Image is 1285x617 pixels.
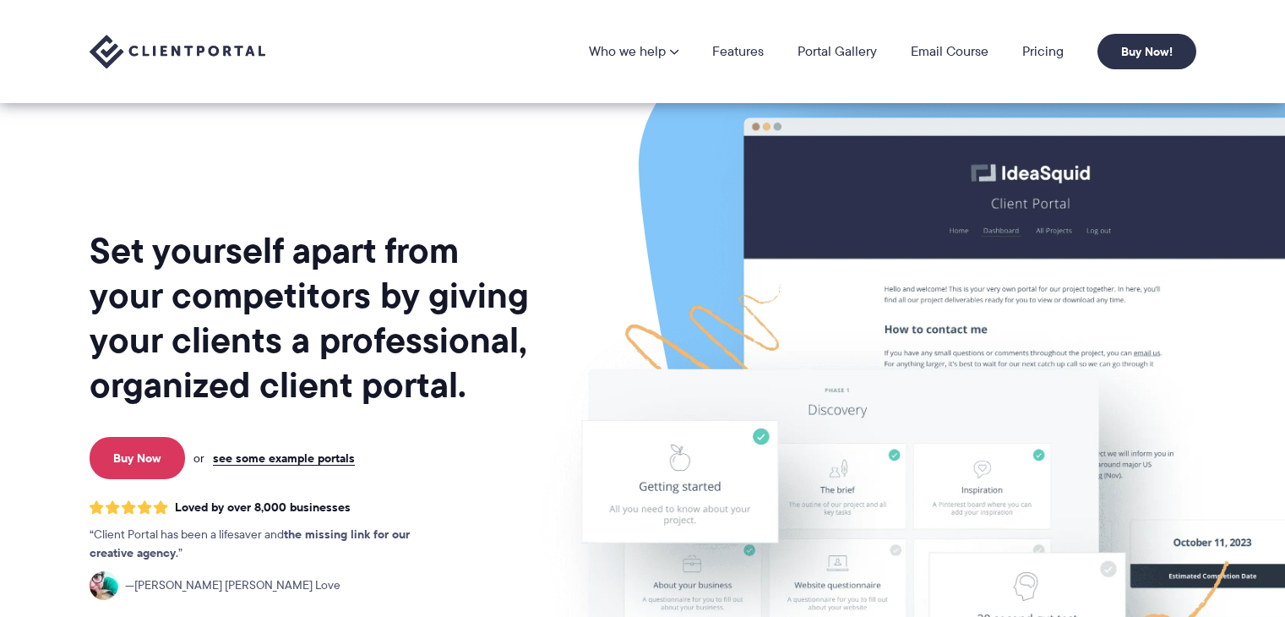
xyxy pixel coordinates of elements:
[1097,34,1196,69] a: Buy Now!
[90,526,444,563] p: Client Portal has been a lifesaver and .
[1022,45,1064,58] a: Pricing
[90,437,185,479] a: Buy Now
[90,525,410,562] strong: the missing link for our creative agency
[911,45,988,58] a: Email Course
[589,45,678,58] a: Who we help
[125,576,340,595] span: [PERSON_NAME] [PERSON_NAME] Love
[798,45,877,58] a: Portal Gallery
[90,228,532,407] h1: Set yourself apart from your competitors by giving your clients a professional, organized client ...
[213,450,355,466] a: see some example portals
[712,45,764,58] a: Features
[193,450,204,466] span: or
[175,500,351,515] span: Loved by over 8,000 businesses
